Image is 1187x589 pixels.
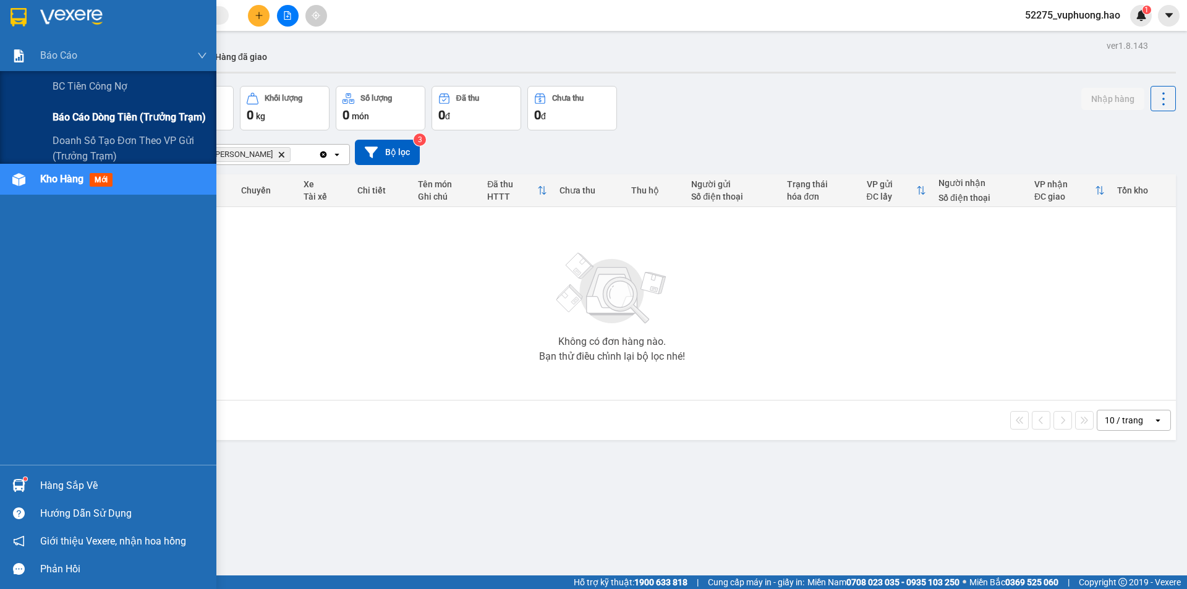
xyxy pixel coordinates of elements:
span: down [197,51,207,61]
button: Bộ lọc [355,140,420,165]
th: Toggle SortBy [861,174,932,207]
div: Chưa thu [559,185,619,195]
svg: Delete [278,151,285,158]
span: 0 [247,108,253,122]
span: message [13,563,25,575]
div: Thu hộ [631,185,679,195]
div: 10 / trang [1105,414,1143,426]
strong: 0708 023 035 - 0935 103 250 [846,577,959,587]
div: Chuyến [241,185,291,195]
div: Chưa thu [552,94,584,103]
sup: 1 [23,477,27,481]
button: Chưa thu0đ [527,86,617,130]
div: Chi tiết [357,185,406,195]
button: Đã thu0đ [432,86,521,130]
div: Tồn kho [1117,185,1170,195]
button: Nhập hàng [1081,88,1144,110]
div: Số lượng [360,94,392,103]
span: plus [255,11,263,20]
div: Đã thu [487,179,537,189]
span: đ [541,111,546,121]
span: đ [445,111,450,121]
div: HTTT [487,192,537,201]
span: 52275_vuphuong.hao [1015,7,1130,23]
th: Toggle SortBy [481,174,553,207]
span: aim [312,11,320,20]
strong: 1900 633 818 [634,577,687,587]
div: ĐC lấy [867,192,916,201]
div: Xe [304,179,345,189]
span: copyright [1118,578,1127,587]
span: Miền Nam [807,575,959,589]
div: Ghi chú [418,192,475,201]
img: svg+xml;base64,PHN2ZyBjbGFzcz0ibGlzdC1wbHVnX19zdmciIHhtbG5zPSJodHRwOi8vd3d3LnczLm9yZy8yMDAwL3N2Zy... [550,245,674,332]
span: question-circle [13,507,25,519]
span: Báo cáo dòng tiền (trưởng trạm) [53,109,206,125]
div: Trạng thái [787,179,854,189]
span: Hỗ trợ kỹ thuật: [574,575,687,589]
button: aim [305,5,327,27]
span: 0 [342,108,349,122]
div: Phản hồi [40,560,207,578]
span: Doanh số tạo đơn theo VP gửi (trưởng trạm) [53,133,207,164]
img: logo.jpg [15,15,77,77]
span: 0 [438,108,445,122]
img: warehouse-icon [12,173,25,186]
img: warehouse-icon [12,479,25,492]
div: Người nhận [938,178,1022,188]
span: caret-down [1164,10,1175,21]
div: ĐC giao [1034,192,1095,201]
div: hóa đơn [787,192,854,201]
li: 26 Phó Cơ Điều, Phường 12 [116,30,517,46]
button: file-add [277,5,299,27]
button: Khối lượng0kg [240,86,330,130]
span: VP Gành Hào, close by backspace [196,147,291,162]
svg: open [332,150,342,159]
strong: 0369 525 060 [1005,577,1058,587]
div: VP gửi [867,179,916,189]
button: plus [248,5,270,27]
span: VP Gành Hào [202,150,273,159]
button: Hàng đã giao [205,42,277,72]
div: Số điện thoại [691,192,775,201]
button: caret-down [1158,5,1180,27]
span: Giới thiệu Vexere, nhận hoa hồng [40,533,186,549]
span: món [352,111,369,121]
button: Số lượng0món [336,86,425,130]
div: ver 1.8.143 [1107,39,1148,53]
span: Cung cấp máy in - giấy in: [708,575,804,589]
div: Số điện thoại [938,193,1022,203]
div: Hướng dẫn sử dụng [40,504,207,523]
div: Bạn thử điều chỉnh lại bộ lọc nhé! [539,352,685,362]
svg: Clear all [318,150,328,159]
span: | [697,575,699,589]
span: Báo cáo [40,48,77,63]
b: GỬI : VP [PERSON_NAME] [15,90,216,110]
span: mới [90,173,113,187]
span: Kho hàng [40,173,83,185]
div: Đã thu [456,94,479,103]
div: VP nhận [1034,179,1095,189]
span: Miền Bắc [969,575,1058,589]
span: kg [256,111,265,121]
div: Không có đơn hàng nào. [558,337,666,347]
div: Tài xế [304,192,345,201]
div: Hàng sắp về [40,477,207,495]
span: file-add [283,11,292,20]
sup: 3 [414,133,426,146]
div: Khối lượng [265,94,302,103]
span: 0 [534,108,541,122]
th: Toggle SortBy [1028,174,1111,207]
img: icon-new-feature [1136,10,1147,21]
span: ⚪️ [963,580,966,585]
span: notification [13,535,25,547]
input: Selected VP Gành Hào. [293,148,294,161]
span: 1 [1144,6,1149,14]
img: solution-icon [12,49,25,62]
sup: 1 [1142,6,1151,14]
div: Người gửi [691,179,775,189]
li: Hotline: 02839552959 [116,46,517,61]
span: BC tiền công nợ [53,78,127,94]
svg: open [1153,415,1163,425]
span: | [1068,575,1070,589]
